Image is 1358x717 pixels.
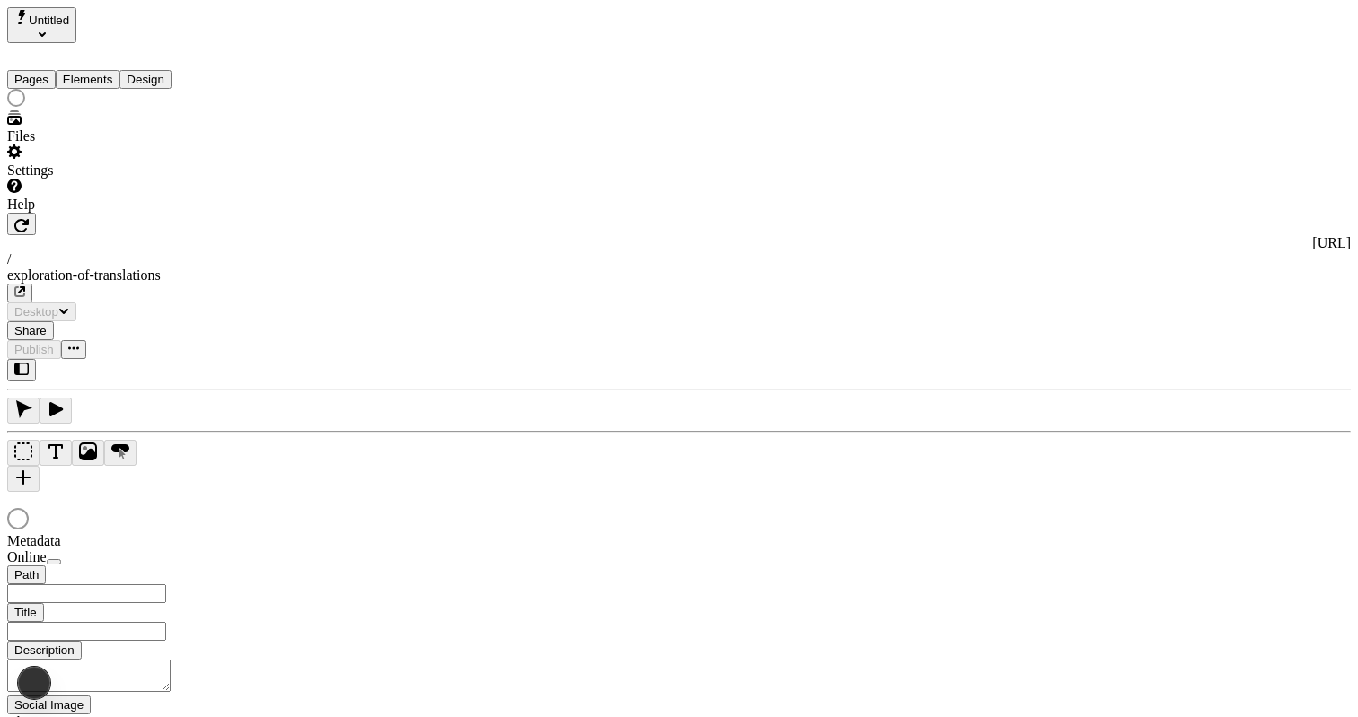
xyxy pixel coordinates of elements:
div: exploration-of-translations [7,267,1351,284]
span: Untitled [29,13,69,27]
button: Elements [56,70,120,89]
span: Publish [14,343,54,356]
button: Social Image [7,695,91,714]
span: Desktop [14,305,58,319]
div: Help [7,197,223,213]
div: Metadata [7,533,223,549]
span: Online [7,549,47,564]
button: Button [104,440,137,466]
button: Title [7,603,44,622]
button: Pages [7,70,56,89]
button: Design [119,70,172,89]
span: Share [14,324,47,337]
button: Image [72,440,104,466]
button: Path [7,565,46,584]
div: [URL] [7,235,1351,251]
div: / [7,251,1351,267]
button: Desktop [7,302,76,321]
button: Publish [7,340,61,359]
button: Description [7,641,82,660]
div: Files [7,128,223,144]
button: Text [40,440,72,466]
button: Box [7,440,40,466]
button: Share [7,321,54,340]
button: Select site [7,7,76,43]
div: Settings [7,162,223,179]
